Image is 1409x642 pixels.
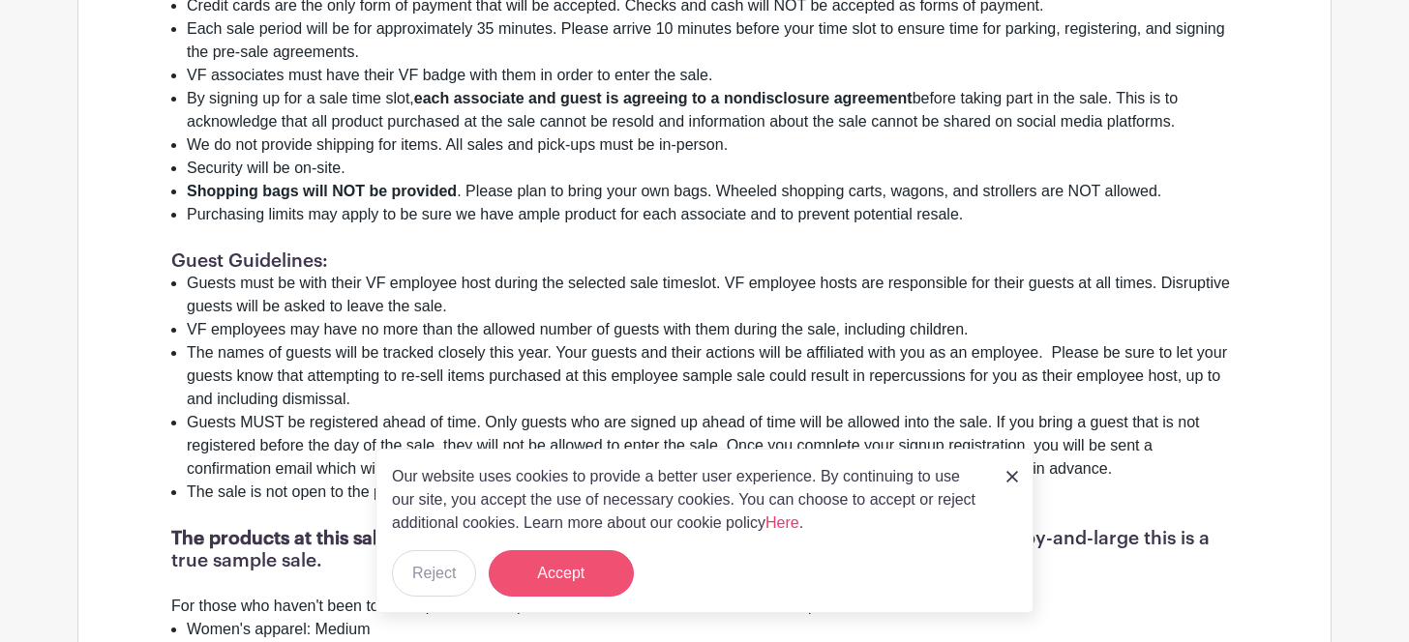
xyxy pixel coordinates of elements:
li: We do not provide shipping for items. All sales and pick-ups must be in-person. [187,133,1238,157]
img: close_button-5f87c8562297e5c2d7936805f587ecaba9071eb48480494691a3f1689db116b3.svg [1006,471,1018,482]
li: Guests must be with their VF employee host during the selected sale timeslot. VF employee hosts a... [187,272,1238,318]
li: By signing up for a sale time slot, before taking part in the sale. This is to acknowledge that a... [187,87,1238,133]
strong: each associate and guest is agreeing to a nondisclosure agreement [414,90,913,106]
li: VF associates must have their VF badge with them in order to enter the sale. [187,64,1238,87]
strong: The products at this sale are predominantly sample sized [171,529,676,547]
li: . Please plan to bring your own bags. Wheeled shopping carts, wagons, and strollers are NOT allowed. [187,180,1238,203]
p: Our website uses cookies to provide a better user experience. By continuing to use our site, you ... [392,465,986,535]
li: Purchasing limits may apply to be sure we have ample product for each associate and to prevent po... [187,203,1238,226]
button: Reject [392,550,476,597]
a: Here [765,514,799,531]
strong: Shopping bags will NOT be provided [187,183,457,199]
li: The names of guests will be tracked closely this year. Your guests and their actions will be affi... [187,341,1238,411]
li: ​​​​​​​Security will be on-site. [187,157,1238,180]
li: VF employees may have no more than the allowed number of guests with them during the sale, includ... [187,318,1238,341]
div: For those who haven't been to a sample sale, samples are made in standard sizes. VF's sample size... [171,571,1238,618]
button: Accept [489,550,634,597]
li: ​​​​​​​The sale is not open to the public except for the invited guests of VF employees. [187,481,1238,504]
li: Women's apparel: Medium [187,618,1238,641]
h1: ; there are some non-sample sizes, but by-and-large this is a true sample sale. [171,527,1238,571]
li: Each sale period will be for approximately 35 minutes. Please arrive 10 minutes before your time ... [187,17,1238,64]
li: Guests MUST be registered ahead of time. Only guests who are signed up ahead of time will be allo... [187,411,1238,481]
h1: Guest Guidelines: [171,249,1238,272]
